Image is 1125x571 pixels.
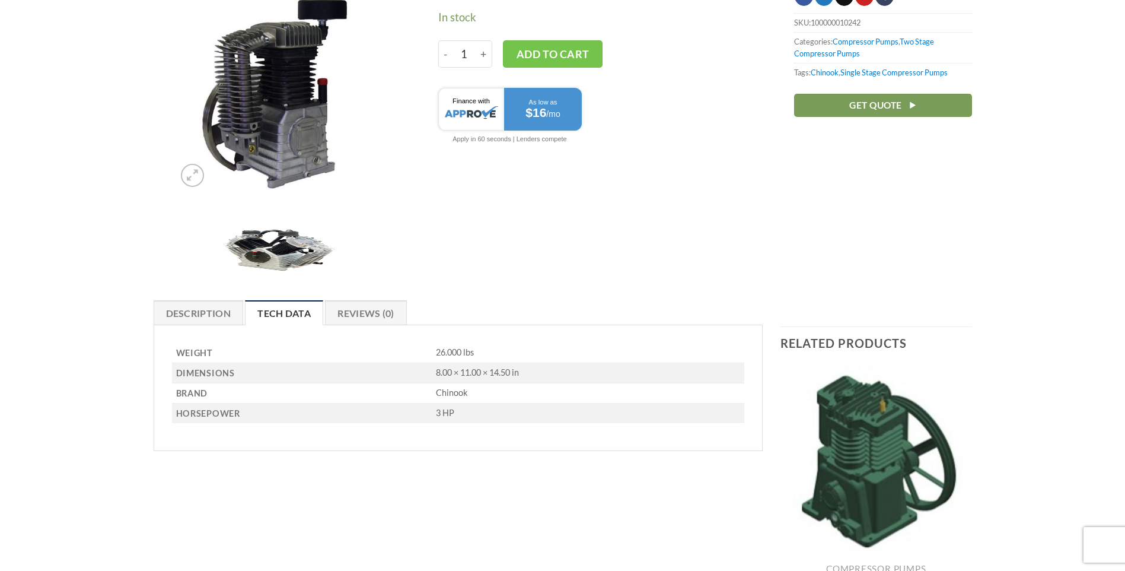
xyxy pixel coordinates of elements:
a: Compressor Pumps [833,37,898,46]
img: curtis-e57-pump [780,365,972,557]
a: Single Stage Compressor Pumps [840,68,948,77]
th: Weight [172,343,432,363]
input: - [438,40,453,68]
th: Brand [172,383,432,404]
td: 26.000 lbs [432,343,744,363]
span: Get Quote [849,98,901,113]
a: Chinook [811,68,839,77]
a: Tech Data [245,300,323,325]
p: 3 HP [436,408,744,419]
button: Add to cart [503,40,603,68]
table: Product Details [172,343,745,423]
span: 100000010242 [811,18,861,27]
a: Reviews (0) [325,300,407,325]
th: Dimensions [172,363,432,383]
a: Description [154,300,244,325]
span: Tags: , [794,63,972,81]
p: Chinook [436,388,744,399]
span: SKU: [794,13,972,31]
p: In stock [438,9,759,26]
th: Horsepower [172,404,432,423]
td: 8.00 × 11.00 × 14.50 in [432,363,744,383]
a: Get Quote [794,94,972,117]
img: Chinook K100 Pump [216,226,340,274]
input: + [475,40,492,68]
input: Product quantity [453,40,475,68]
span: Categories: , [794,32,972,63]
h3: Related products [780,327,972,359]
